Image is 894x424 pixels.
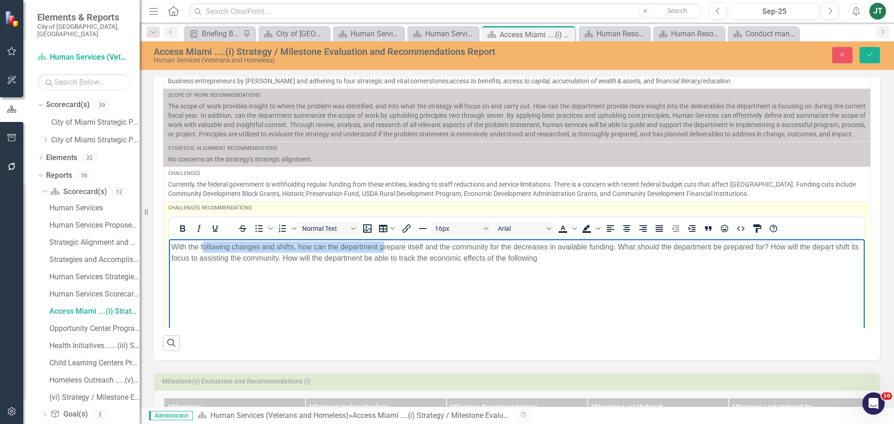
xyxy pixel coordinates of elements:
[168,101,866,139] p: The scope of work provides insight to where the problem was identified, and into what the strateg...
[656,28,722,40] a: Human Resources Scorecard Evaluation and Recommendations
[49,393,140,402] div: (vi) Strategy / Milestone Evaluation and Recommendations Report
[410,28,476,40] a: Human Services Scorecard Evaluation and Recommendations
[302,225,348,232] span: Normal Text
[498,225,543,232] span: Arial
[881,392,892,400] span: 10
[47,303,140,318] a: Access Miami ....(i) Strategy / Milestone Evaluation and Recommendations Report
[619,222,635,235] button: Align center
[46,153,77,163] a: Elements
[435,225,481,232] span: 16px
[298,222,359,235] button: Block Normal Text
[49,273,140,281] div: Human Services Strategies Coversheet
[47,372,140,387] a: Homeless Outreach .....(v) Strategy / Milestone Evaluation and Recommendation Report
[376,222,398,235] button: Table
[251,222,274,235] div: Bullet list
[37,52,130,63] a: Human Services (Veterans and Homeless)
[168,155,866,164] p: No concerns on the strategy's strategic alignment.
[47,355,140,370] a: Child Learning Centers Program......(iv) Strategy / Milestone Evaluation and Recommendation Report
[49,376,140,384] div: Homeless Outreach .....(v) Strategy / Milestone Evaluation and Recommendation Report
[47,338,140,353] a: Health Initiatives.......(iii) Strategy / Milestone Evaluation and Recommendation Report
[335,28,401,40] a: Human Services
[168,92,866,99] div: Scope of Work Recommendations
[869,3,886,20] button: JT
[425,28,476,40] div: Human Services Scorecard Evaluation and Recommendations
[47,200,140,215] a: Human Services
[191,222,207,235] button: Italic
[596,28,647,40] div: Human Resources
[5,10,21,27] img: ClearPoint Strategy
[745,28,796,40] div: Conduct mandatory and professional....(i) Strategy / Milestone Evaluation and Recommendations Report
[77,171,92,179] div: 56
[651,222,667,235] button: Justify
[169,239,865,402] iframe: Rich Text Area
[668,222,684,235] button: Decrease indent
[700,222,716,235] button: Blockquote
[49,256,140,264] div: Strategies and Accomplishments
[49,238,140,247] div: Strategic Alignment and Performance Measures
[351,28,401,40] div: Human Services
[197,411,510,421] div: »
[154,57,561,64] div: Human Services (Veterans and Homeless)
[47,286,140,301] a: Human Services Scorecard Evaluation and Recommendations
[494,222,555,235] button: Font Arial
[450,77,731,85] em: access to benefits, access to capital, accumulation of wealth & assets, and financial literacy/ed...
[37,74,130,90] input: Search Below...
[149,411,193,420] span: Administrator
[47,217,140,232] a: Human Services Proposed Budget (Strategic Plans and Performance Measures) FY 2025-26
[51,117,140,128] a: City of Miami Strategic Plan
[112,188,127,195] div: 12
[749,222,765,235] button: CSS Editor
[49,204,140,212] div: Human Services
[202,28,241,40] div: Briefing Books
[210,411,349,420] a: Human Services (Veterans and Homeless)
[49,221,140,229] div: Human Services Proposed Budget (Strategic Plans and Performance Measures) FY 2025-26
[671,28,722,40] div: Human Resources Scorecard Evaluation and Recommendations
[49,359,140,367] div: Child Learning Centers Program......(iv) Strategy / Milestone Evaluation and Recommendation Report
[684,222,700,235] button: Increase indent
[49,290,140,298] div: Human Services Scorecard Evaluation and Recommendations
[47,269,140,284] a: Human Services Strategies Coversheet
[667,7,687,14] span: Search
[733,6,816,17] div: Sep-25
[49,307,140,316] div: Access Miami ....(i) Strategy / Milestone Evaluation and Recommendations Report
[765,222,781,235] button: Help
[359,222,375,235] button: Insert image
[154,47,561,57] div: Access Miami ....(i) Strategy / Milestone Evaluation and Recommendations Report
[500,29,573,40] div: Access Miami ....(i) Strategy / Milestone Evaluation and Recommendations Report
[276,28,327,40] div: City of [GEOGRAPHIC_DATA]
[730,3,819,20] button: Sep-25
[207,222,223,235] button: Underline
[862,392,885,415] iframe: Intercom live chat
[431,222,492,235] button: Font size 16px
[654,5,700,18] button: Search
[579,222,602,235] div: Background color Black
[581,28,647,40] a: Human Resources
[47,321,140,336] a: Opportunity Center Program....(ii) Strategy / Milestone Evaluation and Recommendation Report
[95,101,109,109] div: 39
[235,222,251,235] button: Strikethrough
[46,100,90,110] a: Scorecard(s)
[50,187,107,197] a: Scorecard(s)
[733,222,749,235] button: HTML Editor
[168,145,866,152] div: Strategic Alignment Recommendations
[168,180,866,198] p: Currently, the federal government is withholding regular funding from these entities, leading to ...
[635,222,651,235] button: Align right
[603,222,618,235] button: Align left
[261,28,327,40] a: City of [GEOGRAPHIC_DATA]
[730,28,796,40] a: Conduct mandatory and professional....(i) Strategy / Milestone Evaluation and Recommendations Report
[189,3,703,20] input: Search ClearPoint...
[37,12,130,23] span: Elements & Reports
[47,390,140,404] a: (vi) Strategy / Milestone Evaluation and Recommendations Report
[49,324,140,333] div: Opportunity Center Program....(ii) Strategy / Milestone Evaluation and Recommendation Report
[47,252,140,267] a: Strategies and Accomplishments
[415,222,431,235] button: Horizontal line
[50,409,88,420] a: Goal(s)
[186,28,241,40] a: Briefing Books
[168,204,866,212] div: Challenges Recommendations
[352,411,622,420] div: Access Miami ....(i) Strategy / Milestone Evaluation and Recommendations Report
[93,411,108,418] div: 3
[175,222,190,235] button: Bold
[37,23,130,38] small: City of [GEOGRAPHIC_DATA], [GEOGRAPHIC_DATA]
